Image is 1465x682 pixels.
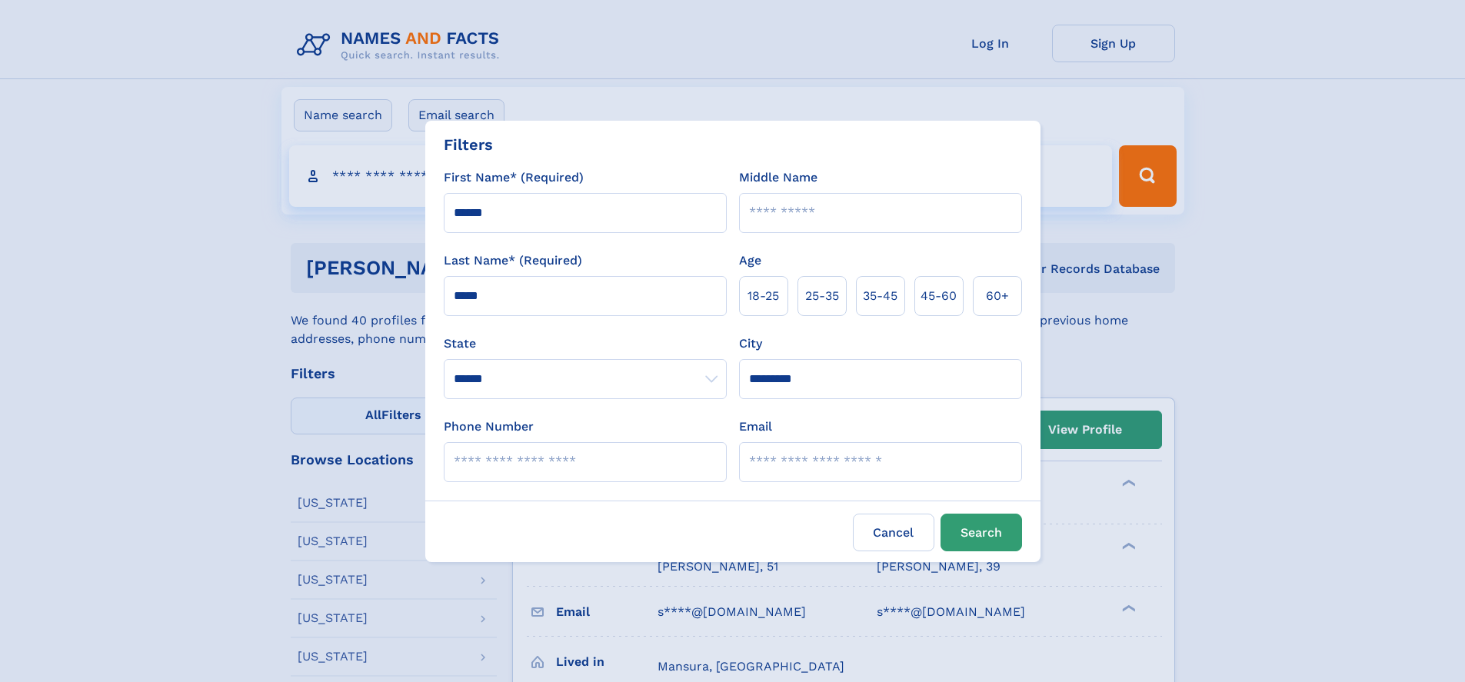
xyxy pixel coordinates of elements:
span: 18‑25 [747,287,779,305]
div: Filters [444,133,493,156]
label: Middle Name [739,168,817,187]
span: 35‑45 [863,287,897,305]
label: Email [739,418,772,436]
button: Search [941,514,1022,551]
label: First Name* (Required) [444,168,584,187]
label: City [739,334,762,353]
label: Age [739,251,761,270]
label: State [444,334,727,353]
label: Phone Number [444,418,534,436]
label: Cancel [853,514,934,551]
span: 60+ [986,287,1009,305]
label: Last Name* (Required) [444,251,582,270]
span: 25‑35 [805,287,839,305]
span: 45‑60 [921,287,957,305]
